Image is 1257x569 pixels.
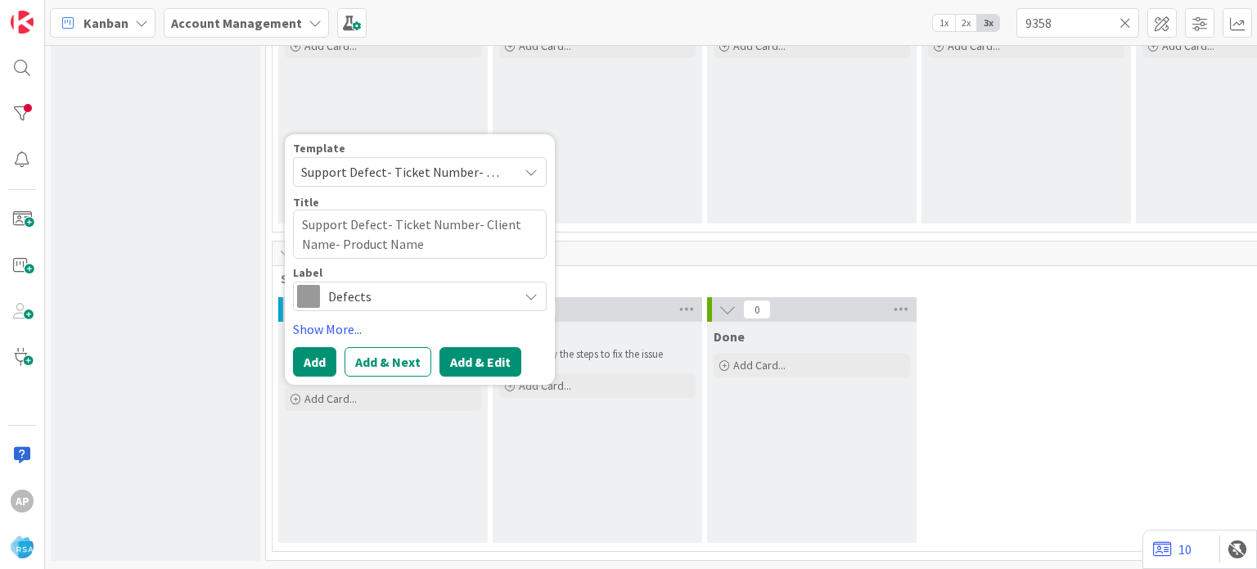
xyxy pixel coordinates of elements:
[733,358,786,373] span: Add Card...
[328,285,510,308] span: Defects
[293,347,336,377] button: Add
[11,490,34,513] div: Ap
[83,13,128,33] span: Kanban
[714,328,745,345] span: Done
[11,11,34,34] img: Visit kanbanzone.com
[439,347,521,377] button: Add & Edit
[293,210,547,259] textarea: Support Defect- Ticket Number- Client Name- Product Name
[301,161,506,183] span: Support Defect- Ticket Number- Client Name- Product Name
[304,391,357,406] span: Add Card...
[519,348,693,361] li: verify the steps to fix the issue
[345,347,431,377] button: Add & Next
[1162,38,1214,53] span: Add Card...
[293,142,345,154] span: Template
[519,378,571,393] span: Add Card...
[933,15,955,31] span: 1x
[171,15,302,31] b: Account Management
[948,38,1000,53] span: Add Card...
[304,38,357,53] span: Add Card...
[733,38,786,53] span: Add Card...
[293,195,319,210] label: Title
[977,15,999,31] span: 3x
[293,319,547,339] a: Show More...
[293,267,322,278] span: Label
[11,535,34,558] img: avatar
[743,300,771,319] span: 0
[1153,540,1192,559] a: 10
[955,15,977,31] span: 2x
[1016,8,1139,38] input: Quick Filter...
[519,38,571,53] span: Add Card...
